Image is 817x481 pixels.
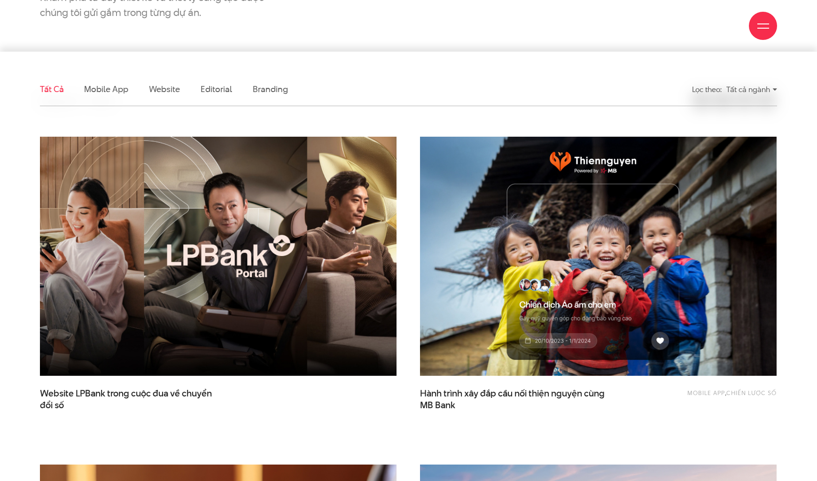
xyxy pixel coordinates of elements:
a: Website [149,83,180,95]
img: thumb [420,137,777,376]
a: Hành trình xây đắp cầu nối thiện nguyện cùngMB Bank [420,388,608,411]
a: Mobile app [687,388,725,397]
span: Hành trình xây đắp cầu nối thiện nguyện cùng [420,388,608,411]
div: Lọc theo: [692,81,722,98]
a: Mobile app [84,83,128,95]
span: Website LPBank trong cuộc đua về chuyển [40,388,228,411]
a: Branding [253,83,288,95]
div: , [634,388,777,406]
div: Tất cả ngành [726,81,777,98]
a: Website LPBank trong cuộc đua về chuyểnđổi số [40,388,228,411]
a: Chiến lược số [726,388,777,397]
span: MB Bank [420,399,455,411]
a: Tất cả [40,83,63,95]
span: đổi số [40,399,64,411]
a: Editorial [201,83,232,95]
img: LPBank portal [22,125,414,388]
